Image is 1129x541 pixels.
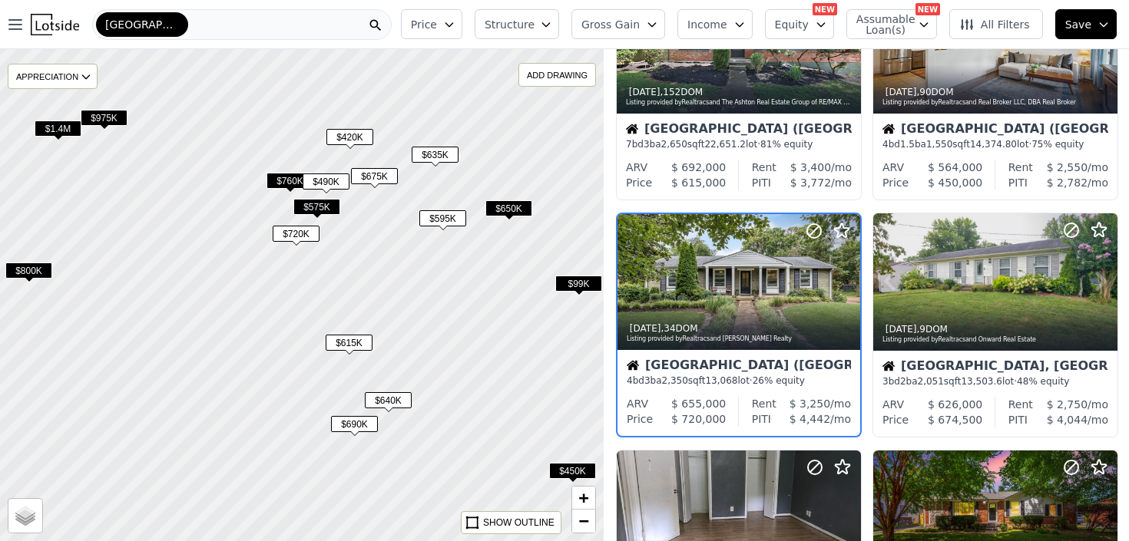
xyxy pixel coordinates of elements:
button: Save [1055,9,1117,39]
div: Rent [752,160,776,175]
div: $595K [419,210,466,233]
span: $1.4M [35,120,81,137]
span: 14,374.80 [970,139,1017,150]
span: $ 3,250 [790,398,830,410]
span: $99K [555,275,602,292]
div: ARV [882,397,904,412]
div: $420K [326,129,373,151]
div: , 90 DOM [882,86,1110,98]
button: Price [401,9,462,39]
span: Structure [485,17,534,32]
span: $800K [5,262,52,279]
span: $ 564,000 [928,161,982,173]
div: , 152 DOM [626,86,853,98]
span: $ 674,500 [928,414,982,426]
span: Gross Gain [581,17,640,32]
div: [GEOGRAPHIC_DATA] ([GEOGRAPHIC_DATA]) [882,123,1108,138]
div: [GEOGRAPHIC_DATA] ([GEOGRAPHIC_DATA]) [627,359,851,374]
span: $640K [365,392,412,408]
span: Save [1065,17,1091,32]
span: [GEOGRAPHIC_DATA] [105,17,179,32]
div: PITI [752,175,771,190]
time: 2025-09-09 15:48 [886,87,917,97]
span: $ 4,442 [790,413,830,425]
span: $ 2,782 [1047,176,1088,189]
span: − [579,511,589,530]
div: PITI [752,411,771,427]
a: [DATE],9DOMListing provided byRealtracsand Onward Real EstateHouse[GEOGRAPHIC_DATA], [GEOGRAPHIC_... [872,213,1117,438]
span: $575K [293,199,340,215]
span: All Filters [959,17,1030,32]
div: /mo [1028,412,1108,427]
div: Price [626,175,652,190]
div: Rent [752,396,776,411]
div: PITI [1008,175,1028,190]
span: $ 2,550 [1047,161,1088,173]
div: NEW [915,3,940,15]
span: $ 2,750 [1047,398,1088,411]
span: $675K [351,168,398,184]
div: Price [627,411,653,427]
span: $720K [273,226,319,242]
div: ARV [626,160,647,175]
div: /mo [1028,175,1108,190]
span: $420K [326,129,373,145]
div: /mo [771,175,852,190]
div: /mo [1033,397,1108,412]
span: 2,051 [918,376,944,387]
div: , 34 DOM [627,322,853,335]
div: Price [882,175,909,190]
div: Price [882,412,909,427]
div: $635K [412,147,459,169]
div: ADD DRAWING [519,64,595,86]
div: Listing provided by Realtracs and Onward Real Estate [882,335,1110,345]
div: Listing provided by Realtracs and Real Broker LLC, DBA Real Broker [882,98,1110,107]
span: $635K [412,147,459,163]
a: Layers [8,499,42,533]
img: Lotside [31,14,79,35]
img: House [882,360,895,372]
span: 2,350 [662,375,688,386]
div: /mo [771,411,851,427]
span: $650K [485,200,532,216]
button: Income [677,9,753,39]
div: ARV [627,396,648,411]
div: APPRECIATION [8,64,98,89]
span: 13,068 [705,375,737,386]
div: $800K [5,262,52,285]
div: , 9 DOM [882,323,1110,335]
div: $490K [303,173,349,196]
span: Equity [775,17,809,32]
div: PITI [1008,412,1028,427]
span: $ 720,000 [671,413,726,425]
span: Assumable Loan(s) [856,14,906,35]
span: $450K [549,463,596,479]
div: Listing provided by Realtracs and [PERSON_NAME] Realty [627,335,853,344]
span: Income [687,17,727,32]
span: 2,650 [661,139,687,150]
span: $690K [331,416,378,432]
a: Zoom out [572,510,595,533]
a: [DATE],34DOMListing provided byRealtracsand [PERSON_NAME] RealtyHouse[GEOGRAPHIC_DATA] ([GEOGRAPH... [616,213,860,438]
button: Gross Gain [571,9,665,39]
span: $ 3,400 [790,161,831,173]
img: House [627,359,639,371]
div: $450K [549,463,596,485]
span: 1,550 [926,139,952,150]
div: $99K [555,275,602,298]
time: 2025-09-09 13:00 [630,323,661,334]
button: Equity [765,9,834,39]
div: Listing provided by Realtracs and The Ashton Real Estate Group of RE/MAX Advantage [626,98,853,107]
span: $490K [303,173,349,190]
div: $650K [485,200,532,223]
span: $760K [267,173,313,189]
button: All Filters [949,9,1043,39]
div: $975K [81,110,127,132]
img: House [882,123,895,135]
a: Zoom in [572,487,595,510]
div: /mo [776,160,852,175]
div: 4 bd 3 ba sqft lot · 26% equity [627,374,851,387]
time: 2025-09-09 05:00 [886,324,917,335]
span: $ 626,000 [928,398,982,411]
div: Rent [1008,160,1033,175]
